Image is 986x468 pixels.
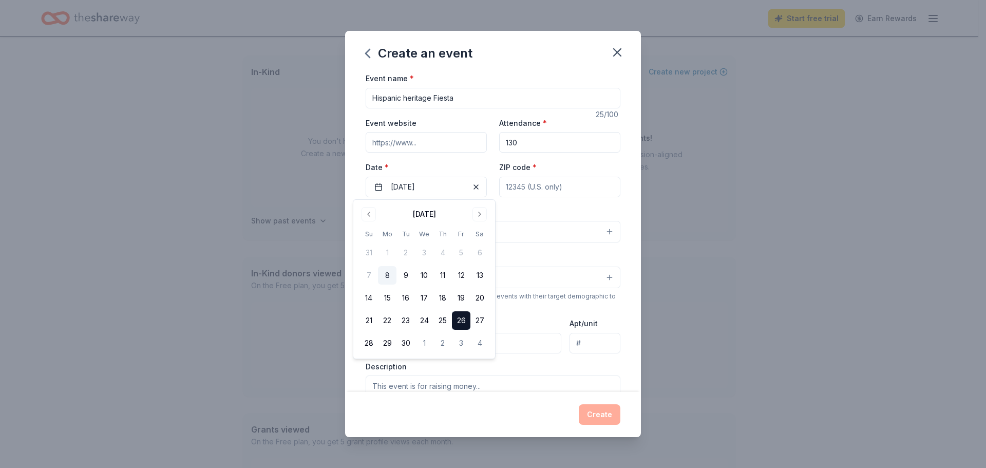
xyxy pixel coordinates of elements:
button: 26 [452,311,470,330]
th: Tuesday [396,229,415,239]
button: 17 [415,289,433,307]
label: Apt/unit [570,319,598,329]
label: Description [366,362,407,372]
button: 20 [470,289,489,307]
th: Saturday [470,229,489,239]
button: 11 [433,266,452,285]
div: 25 /100 [596,108,620,121]
button: 21 [359,311,378,330]
input: # [570,333,620,353]
button: 12 [452,266,470,285]
input: 12345 (U.S. only) [499,177,620,197]
input: Spring Fundraiser [366,88,620,108]
button: 16 [396,289,415,307]
th: Sunday [359,229,378,239]
button: 14 [359,289,378,307]
button: 15 [378,289,396,307]
button: 2 [433,334,452,352]
input: 20 [499,132,620,153]
th: Thursday [433,229,452,239]
label: ZIP code [499,162,537,173]
button: 23 [396,311,415,330]
button: 25 [433,311,452,330]
label: Date [366,162,487,173]
button: 3 [452,334,470,352]
button: 22 [378,311,396,330]
button: 29 [378,334,396,352]
div: [DATE] [413,208,436,220]
label: Event name [366,73,414,84]
button: 30 [396,334,415,352]
button: 8 [378,266,396,285]
th: Wednesday [415,229,433,239]
button: 27 [470,311,489,330]
button: Go to previous month [362,207,376,221]
div: Create an event [366,45,472,62]
button: Go to next month [472,207,487,221]
th: Monday [378,229,396,239]
input: https://www... [366,132,487,153]
button: 13 [470,266,489,285]
button: [DATE] [366,177,487,197]
button: 24 [415,311,433,330]
button: 28 [359,334,378,352]
button: 18 [433,289,452,307]
th: Friday [452,229,470,239]
button: 10 [415,266,433,285]
button: 9 [396,266,415,285]
button: 4 [470,334,489,352]
button: 19 [452,289,470,307]
button: 1 [415,334,433,352]
label: Event website [366,118,416,128]
label: Attendance [499,118,547,128]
